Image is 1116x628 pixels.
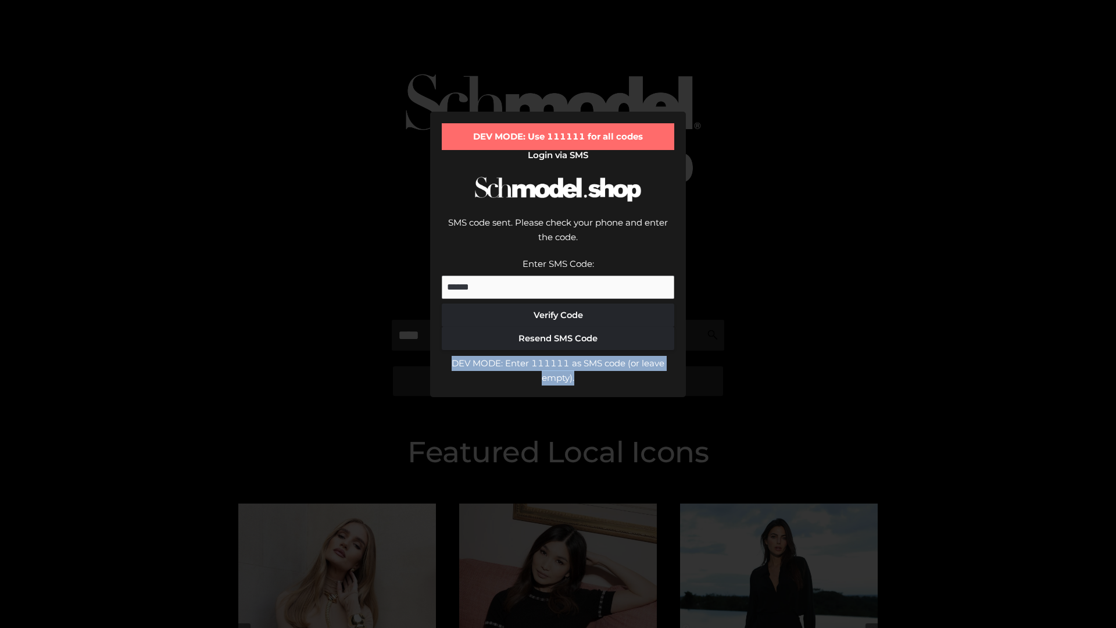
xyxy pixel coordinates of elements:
button: Verify Code [442,304,674,327]
img: Schmodel Logo [471,166,645,212]
label: Enter SMS Code: [523,258,594,269]
div: DEV MODE: Use 111111 for all codes [442,123,674,150]
h2: Login via SMS [442,150,674,160]
button: Resend SMS Code [442,327,674,350]
div: SMS code sent. Please check your phone and enter the code. [442,215,674,256]
div: DEV MODE: Enter 111111 as SMS code (or leave empty). [442,356,674,386]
